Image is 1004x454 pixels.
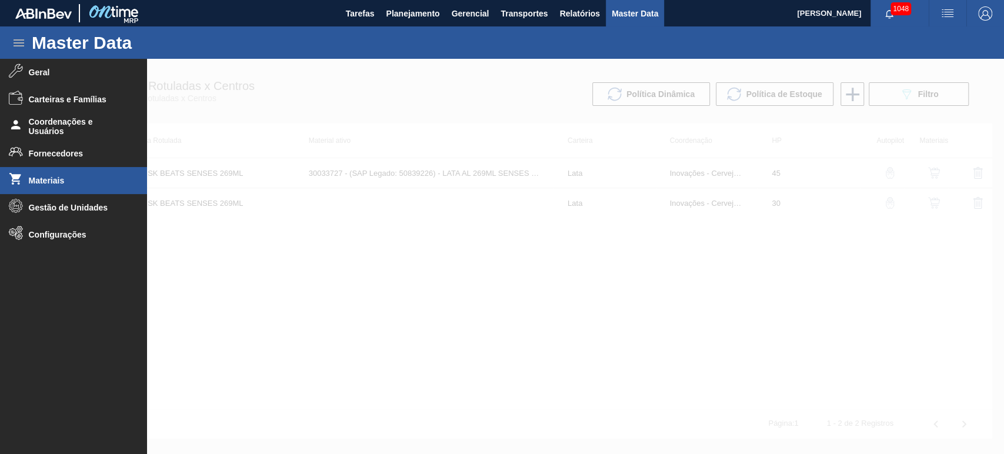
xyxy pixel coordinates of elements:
[346,6,375,21] span: Tarefas
[559,6,599,21] span: Relatórios
[29,149,126,158] span: Fornecedores
[29,176,126,185] span: Materiais
[452,6,489,21] span: Gerencial
[29,95,126,104] span: Carteiras e Famílias
[29,203,126,212] span: Gestão de Unidades
[386,6,439,21] span: Planejamento
[978,6,992,21] img: Logout
[940,6,955,21] img: userActions
[32,36,241,49] h1: Master Data
[890,2,911,15] span: 1048
[29,117,126,136] span: Coordenações e Usuários
[501,6,548,21] span: Transportes
[612,6,658,21] span: Master Data
[29,68,126,77] span: Geral
[15,8,72,19] img: TNhmsLtSVTkK8tSr43FrP2fwEKptu5GPRR3wAAAABJRU5ErkJggg==
[29,230,126,239] span: Configurações
[870,5,908,22] button: Notificações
